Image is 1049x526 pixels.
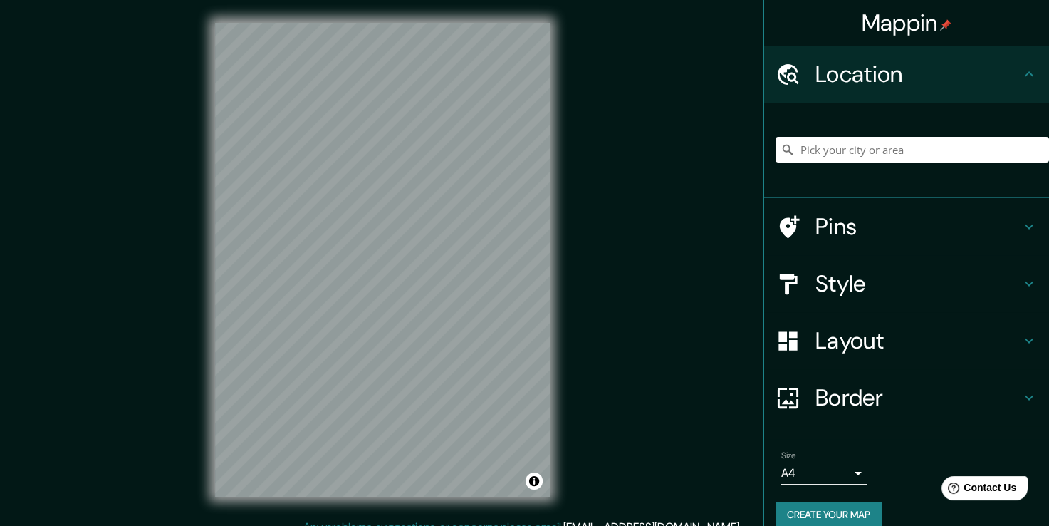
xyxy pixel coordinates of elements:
h4: Location [815,60,1021,88]
h4: Style [815,269,1021,298]
div: Layout [764,312,1049,369]
iframe: Help widget launcher [922,470,1033,510]
div: Location [764,46,1049,103]
div: Pins [764,198,1049,255]
h4: Mappin [862,9,952,37]
div: Style [764,255,1049,312]
div: A4 [781,462,867,485]
h4: Border [815,383,1021,412]
canvas: Map [215,23,550,497]
h4: Pins [815,212,1021,241]
img: pin-icon.png [940,19,951,31]
h4: Layout [815,326,1021,355]
button: Toggle attribution [526,473,543,490]
input: Pick your city or area [776,137,1049,163]
div: Border [764,369,1049,426]
label: Size [781,450,796,462]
